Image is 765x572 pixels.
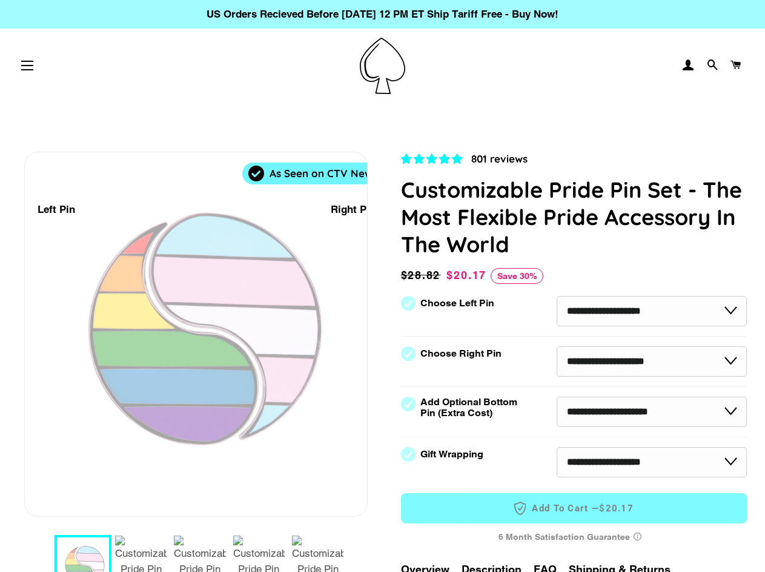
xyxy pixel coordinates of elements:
[420,449,483,460] label: Gift Wrapping
[599,502,634,515] span: $20.17
[401,176,747,258] h1: Customizable Pride Pin Set - The Most Flexible Pride Accessory In The World
[420,348,502,359] label: Choose Right Pin
[401,493,747,523] button: Add to Cart —$20.17
[25,152,367,516] div: 1 / 7
[401,526,747,548] div: 6 Month Satisfaction Guarantee
[471,152,528,165] span: 801 reviews
[331,201,376,218] div: Right Pin
[420,397,522,419] label: Add Optional Bottom Pin (Extra Cost)
[491,268,543,284] span: Save 30%
[401,153,465,165] span: 4.83 stars
[419,500,729,516] span: Add to Cart —
[446,269,486,281] span: $20.17
[360,38,405,94] img: Pin-Ace
[420,298,494,309] label: Choose Left Pin
[401,267,444,284] span: $28.82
